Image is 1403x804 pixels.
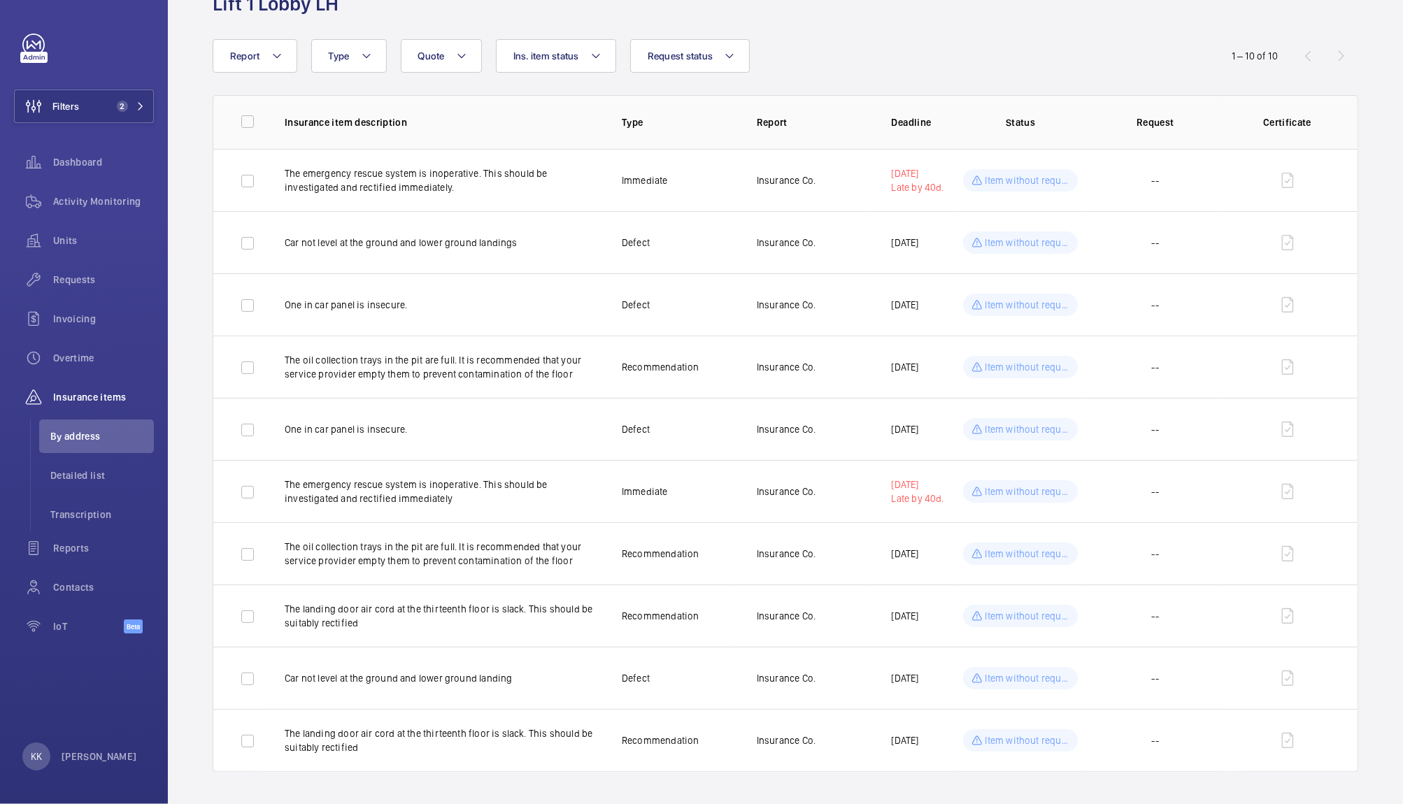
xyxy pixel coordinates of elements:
p: Deadline [892,115,953,129]
p: Type [622,115,734,129]
p: Item without request [985,360,1070,374]
button: Filters2 [14,89,154,123]
span: Filters [52,99,79,113]
span: -- [1152,733,1159,747]
span: -- [1152,609,1159,623]
span: IoT [53,619,124,633]
span: -- [1152,484,1159,498]
span: Report [230,50,260,62]
span: Dashboard [53,155,154,169]
p: Item without request [985,547,1070,561]
p: [DATE] [892,298,919,312]
p: Defect [622,298,650,312]
p: One in car panel is insecure. [285,422,599,436]
p: Insurance Co. [757,671,816,685]
p: The oil collection trays in the pit are full. It is recommended that your service provider empty ... [285,540,599,568]
span: Requests [53,273,154,287]
p: [DATE] [892,478,944,491]
p: The landing door air cord at the thirteenth floor is slack. This should be suitably rectified [285,602,599,630]
span: Overtime [53,351,154,365]
p: Item without request [985,236,1070,250]
p: Item without request [985,609,1070,623]
span: -- [1152,671,1159,685]
p: The landing door air cord at the thirteenth floor is slack. This should be suitably rectified [285,726,599,754]
p: KK [31,749,42,763]
p: Insurance Co. [757,609,816,623]
p: Recommendation [622,360,699,374]
div: Late by 40d. [892,180,944,194]
p: Insurance Co. [757,733,816,747]
p: [DATE] [892,422,919,436]
p: [DATE] [892,609,919,623]
button: Type [311,39,387,73]
p: Car not level at the ground and lower ground landing [285,671,599,685]
p: [DATE] [892,166,944,180]
p: Item without request [985,733,1070,747]
p: Insurance Co. [757,422,816,436]
span: Quote [418,50,445,62]
span: -- [1152,422,1159,436]
p: Certificate [1245,115,1330,129]
p: [DATE] [892,547,919,561]
p: Insurance Co. [757,360,816,374]
div: Late by 40d. [892,491,944,505]
span: Units [53,234,154,247]
p: Defect [622,671,650,685]
p: [DATE] [892,671,919,685]
span: Insurance items [53,390,154,404]
button: Ins. item status [496,39,616,73]
span: Beta [124,619,143,633]
p: Item without request [985,298,1070,312]
p: Immediate [622,484,668,498]
span: Contacts [53,580,154,594]
p: Car not level at the ground and lower ground landings [285,236,599,250]
p: Item without request [985,173,1070,187]
span: -- [1152,360,1159,374]
span: Reports [53,541,154,555]
p: One in car panel is insecure. [285,298,599,312]
p: Insurance Co. [757,547,816,561]
p: Insurance item description [285,115,599,129]
span: Transcription [50,508,154,522]
div: 1 – 10 of 10 [1232,49,1278,63]
span: Activity Monitoring [53,194,154,208]
span: 2 [117,101,128,112]
p: Defect [622,422,650,436]
span: Type [329,50,350,62]
span: Detailed list [50,468,154,482]
span: -- [1152,298,1159,312]
p: Item without request [985,671,1070,685]
p: Insurance Co. [757,236,816,250]
span: Invoicing [53,312,154,326]
p: Status [963,115,1078,129]
button: Quote [401,39,482,73]
p: Recommendation [622,733,699,747]
p: Recommendation [622,609,699,623]
span: -- [1152,236,1159,250]
p: [DATE] [892,733,919,747]
button: Request status [630,39,750,73]
p: Item without request [985,422,1070,436]
p: [DATE] [892,360,919,374]
p: The emergency rescue system is inoperative. This should be investigated and rectified immediately [285,478,599,505]
span: -- [1152,547,1159,561]
span: Ins. item status [513,50,579,62]
p: Report [757,115,869,129]
p: Request [1097,115,1213,129]
p: Insurance Co. [757,298,816,312]
p: Insurance Co. [757,173,816,187]
p: Defect [622,236,650,250]
span: By address [50,429,154,443]
p: [PERSON_NAME] [62,749,137,763]
p: Recommendation [622,547,699,561]
span: Request status [648,50,713,62]
p: The emergency rescue system is inoperative. This should be investigated and rectified immediately. [285,166,599,194]
button: Report [213,39,297,73]
p: [DATE] [892,236,919,250]
p: Immediate [622,173,668,187]
span: -- [1152,173,1159,187]
p: Item without request [985,484,1070,498]
p: The oil collection trays in the pit are full. It is recommended that your service provider empty ... [285,353,599,381]
p: Insurance Co. [757,484,816,498]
